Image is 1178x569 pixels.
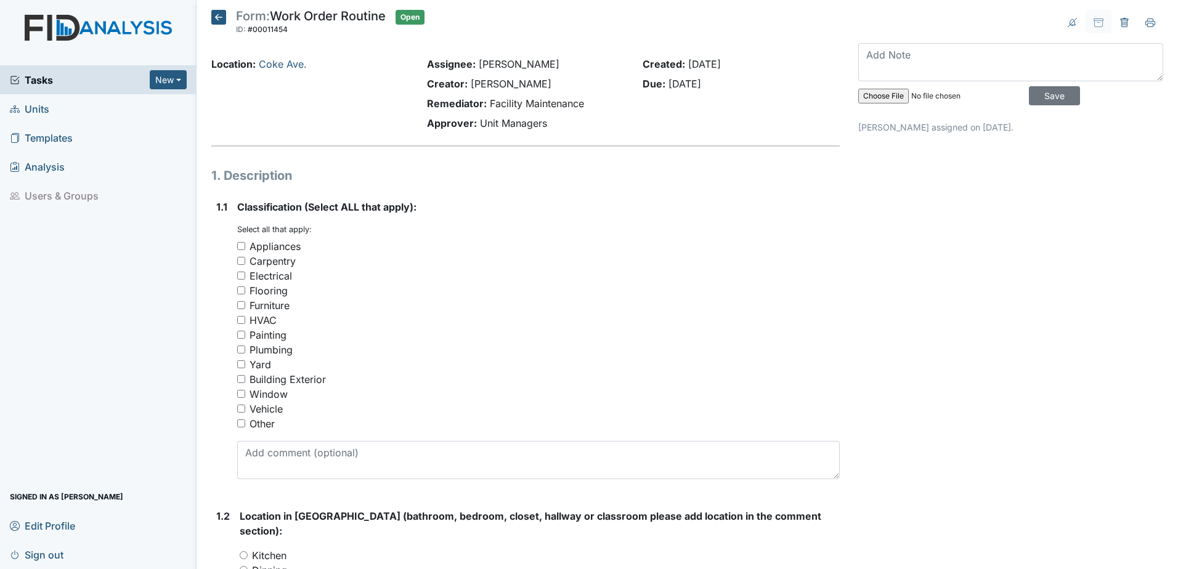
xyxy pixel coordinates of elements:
[237,331,245,339] input: Painting
[471,78,551,90] span: [PERSON_NAME]
[1029,86,1080,105] input: Save
[237,257,245,265] input: Carpentry
[237,242,245,250] input: Appliances
[250,342,293,357] div: Plumbing
[237,272,245,280] input: Electrical
[211,58,256,70] strong: Location:
[236,25,246,34] span: ID:
[858,121,1163,134] p: [PERSON_NAME] assigned on [DATE].
[250,239,301,254] div: Appliances
[250,357,271,372] div: Yard
[250,254,296,268] div: Carpentry
[480,117,547,129] span: Unit Managers
[252,548,286,563] label: Kitchen
[643,58,685,70] strong: Created:
[216,509,230,523] label: 1.2
[250,372,326,387] div: Building Exterior
[237,390,245,398] input: Window
[643,78,665,90] strong: Due:
[427,58,476,70] strong: Assignee:
[250,328,286,342] div: Painting
[10,516,75,535] span: Edit Profile
[237,360,245,368] input: Yard
[10,545,63,564] span: Sign out
[237,201,416,213] span: Classification (Select ALL that apply):
[396,10,424,25] span: Open
[427,117,477,129] strong: Approver:
[10,487,123,506] span: Signed in as [PERSON_NAME]
[427,78,468,90] strong: Creator:
[237,419,245,427] input: Other
[250,387,288,402] div: Window
[236,9,270,23] span: Form:
[237,405,245,413] input: Vehicle
[150,70,187,89] button: New
[10,157,65,176] span: Analysis
[668,78,701,90] span: [DATE]
[427,97,487,110] strong: Remediator:
[250,298,290,313] div: Furniture
[211,166,840,185] h1: 1. Description
[237,316,245,324] input: HVAC
[248,25,288,34] span: #00011454
[688,58,721,70] span: [DATE]
[10,128,73,147] span: Templates
[237,286,245,294] input: Flooring
[237,345,245,353] input: Plumbing
[216,200,227,214] label: 1.1
[250,416,275,431] div: Other
[490,97,584,110] span: Facility Maintenance
[240,551,248,559] input: Kitchen
[250,402,283,416] div: Vehicle
[250,283,288,298] div: Flooring
[237,301,245,309] input: Furniture
[240,510,821,537] span: Location in [GEOGRAPHIC_DATA] (bathroom, bedroom, closet, hallway or classroom please add locatio...
[259,58,307,70] a: Coke Ave.
[10,73,150,87] a: Tasks
[10,99,49,118] span: Units
[250,313,277,328] div: HVAC
[237,375,245,383] input: Building Exterior
[236,10,386,37] div: Work Order Routine
[250,268,292,283] div: Electrical
[479,58,559,70] span: [PERSON_NAME]
[237,225,312,234] small: Select all that apply:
